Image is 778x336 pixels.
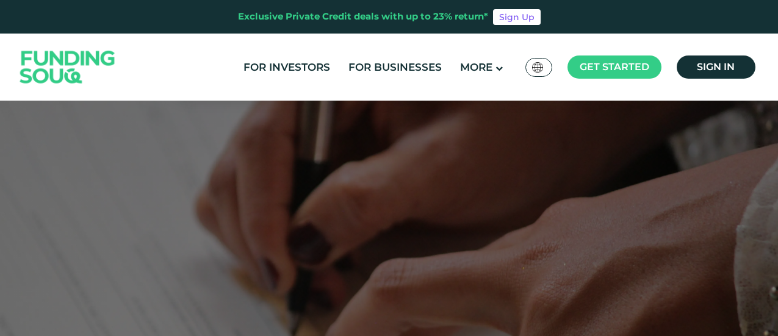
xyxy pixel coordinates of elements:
[240,57,333,77] a: For Investors
[697,61,735,73] span: Sign in
[345,57,445,77] a: For Businesses
[238,10,488,24] div: Exclusive Private Credit deals with up to 23% return*
[8,37,128,98] img: Logo
[493,9,541,25] a: Sign Up
[532,62,543,73] img: SA Flag
[580,61,649,73] span: Get started
[677,55,755,79] a: Sign in
[460,61,492,73] span: More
